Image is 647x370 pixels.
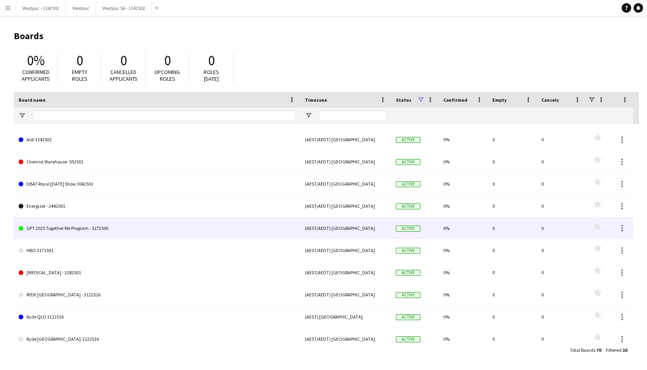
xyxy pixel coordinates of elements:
span: 16 [622,347,627,353]
span: Empty roles [72,68,87,82]
div: (AEST/AEDT) [GEOGRAPHIC_DATA] [300,262,391,283]
span: Active [396,248,420,254]
div: 0 [488,239,537,261]
a: Aldi 3242501 [19,129,295,151]
a: HBO 3171501 [19,239,295,262]
span: Status [396,97,411,103]
div: (AEST/AEDT) [GEOGRAPHIC_DATA] [300,129,391,150]
div: 0 [537,173,586,195]
div: : [570,342,601,358]
div: (AEST/AEDT) [GEOGRAPHIC_DATA] [300,173,391,195]
a: GPT 2025 Together We Program - 3272506 [19,217,295,239]
span: Board name [19,97,45,103]
div: 0 [537,217,586,239]
span: Cancels [541,97,559,103]
div: 0 [537,328,586,350]
div: 0% [439,217,488,239]
a: RYDE [GEOGRAPHIC_DATA] - 3122516 [19,284,295,306]
div: 0 [488,195,537,217]
a: Energizer - 2442501 [19,195,295,217]
div: 0% [439,129,488,150]
div: (AEST/AEDT) [GEOGRAPHIC_DATA] [300,328,391,350]
span: 0 [76,52,83,69]
span: Upcoming roles [155,68,180,82]
span: Filtered [606,347,621,353]
div: (AEST) [GEOGRAPHIC_DATA] [300,306,391,328]
button: Westpac - 1142502 [16,0,66,16]
span: Active [396,314,420,320]
span: Active [396,203,420,209]
button: Westpac SA - 1142502 [96,0,152,16]
div: 0% [439,195,488,217]
a: Chemist Warehouse- 552501 [19,151,295,173]
span: Confirmed [443,97,467,103]
div: (AEST/AEDT) [GEOGRAPHIC_DATA] [300,151,391,173]
span: Empty [492,97,507,103]
a: Ryde [GEOGRAPHIC_DATA]-3122516 [19,328,295,350]
a: [MEDICAL_DATA] - 3282501 [19,262,295,284]
a: DBAT Royal [DATE] Show 3042501 [19,173,295,195]
div: 0 [537,151,586,173]
div: 0% [439,306,488,328]
div: 0 [488,306,537,328]
span: Active [396,137,420,143]
span: Cancelled applicants [110,68,138,82]
div: 0% [439,284,488,305]
span: Active [396,181,420,187]
span: Active [396,292,420,298]
span: Active [396,159,420,165]
div: (AEST/AEDT) [GEOGRAPHIC_DATA] [300,284,391,305]
span: Active [396,226,420,231]
div: (AEST/AEDT) [GEOGRAPHIC_DATA] [300,195,391,217]
div: 0 [488,284,537,305]
div: 0% [439,151,488,173]
span: Timezone [305,97,327,103]
span: 70 [596,347,601,353]
div: 0 [488,262,537,283]
span: 0% [27,52,45,69]
button: Open Filter Menu [305,112,312,119]
div: 0 [537,195,586,217]
div: 0 [537,306,586,328]
div: 0 [537,239,586,261]
span: Confirmed applicants [22,68,50,82]
div: 0 [488,328,537,350]
div: 0 [488,173,537,195]
div: 0% [439,173,488,195]
div: 0 [488,217,537,239]
span: Total Boards [570,347,595,353]
span: Active [396,270,420,276]
input: Board name Filter Input [33,111,295,120]
div: (AEST/AEDT) [GEOGRAPHIC_DATA] [300,239,391,261]
div: 0 [537,284,586,305]
span: 0 [208,52,215,69]
button: Westpac [66,0,96,16]
div: 0 [488,129,537,150]
div: 0 [537,129,586,150]
span: 0 [164,52,171,69]
div: : [606,342,627,358]
span: Roles [DATE] [204,68,219,82]
div: 0% [439,262,488,283]
a: Ryde QLD 3122516 [19,306,295,328]
h1: Boards [14,30,639,42]
div: 0 [488,151,537,173]
div: 0% [439,239,488,261]
div: 0% [439,328,488,350]
span: Active [396,336,420,342]
span: 0 [120,52,127,69]
button: Open Filter Menu [19,112,26,119]
input: Timezone Filter Input [319,111,386,120]
div: (AEST/AEDT) [GEOGRAPHIC_DATA] [300,217,391,239]
div: 0 [537,262,586,283]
